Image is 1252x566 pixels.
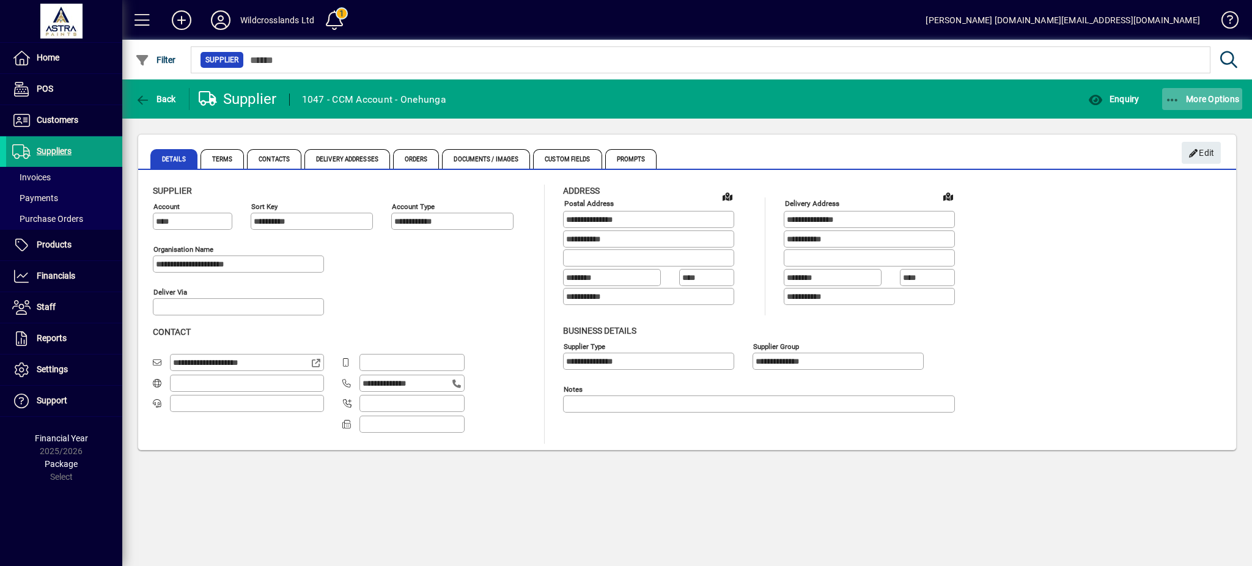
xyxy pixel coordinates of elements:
a: Products [6,230,122,260]
span: Business details [563,326,636,336]
a: Knowledge Base [1212,2,1237,42]
span: Terms [201,149,245,169]
span: Supplier [205,54,238,66]
div: 1047 - CCM Account - Onehunga [302,90,446,109]
app-page-header-button: Back [122,88,190,110]
button: More Options [1162,88,1243,110]
span: Home [37,53,59,62]
span: Custom Fields [533,149,602,169]
span: Enquiry [1088,94,1139,104]
span: Purchase Orders [12,214,83,224]
span: More Options [1165,94,1240,104]
mat-label: Account Type [392,202,435,211]
mat-label: Supplier type [564,342,605,350]
span: Documents / Images [442,149,530,169]
span: Suppliers [37,146,72,156]
span: Supplier [153,186,192,196]
span: Address [563,186,600,196]
span: Products [37,240,72,249]
button: Enquiry [1085,88,1142,110]
a: Customers [6,105,122,136]
a: Staff [6,292,122,323]
a: Invoices [6,167,122,188]
span: Support [37,395,67,405]
mat-label: Organisation name [153,245,213,254]
span: Invoices [12,172,51,182]
button: Add [162,9,201,31]
a: View on map [938,186,958,206]
span: Prompts [605,149,657,169]
button: Profile [201,9,240,31]
mat-label: Sort key [251,202,278,211]
div: [PERSON_NAME] [DOMAIN_NAME][EMAIL_ADDRESS][DOMAIN_NAME] [926,10,1200,30]
a: Payments [6,188,122,208]
mat-label: Supplier group [753,342,799,350]
span: Edit [1188,143,1215,163]
span: Financials [37,271,75,281]
span: Contacts [247,149,301,169]
span: Filter [135,55,176,65]
span: Reports [37,333,67,343]
span: Delivery Addresses [304,149,390,169]
a: POS [6,74,122,105]
span: Settings [37,364,68,374]
a: Home [6,43,122,73]
button: Filter [132,49,179,71]
span: Staff [37,302,56,312]
div: Supplier [199,89,277,109]
span: Customers [37,115,78,125]
a: Support [6,386,122,416]
span: Financial Year [35,433,88,443]
a: View on map [718,186,737,206]
button: Edit [1182,142,1221,164]
mat-label: Account [153,202,180,211]
a: Reports [6,323,122,354]
span: POS [37,84,53,94]
span: Payments [12,193,58,203]
span: Contact [153,327,191,337]
mat-label: Notes [564,384,583,393]
a: Purchase Orders [6,208,122,229]
span: Orders [393,149,440,169]
span: Details [150,149,197,169]
span: Back [135,94,176,104]
span: Package [45,459,78,469]
div: Wildcrosslands Ltd [240,10,314,30]
a: Financials [6,261,122,292]
button: Back [132,88,179,110]
mat-label: Deliver via [153,288,187,296]
a: Settings [6,355,122,385]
